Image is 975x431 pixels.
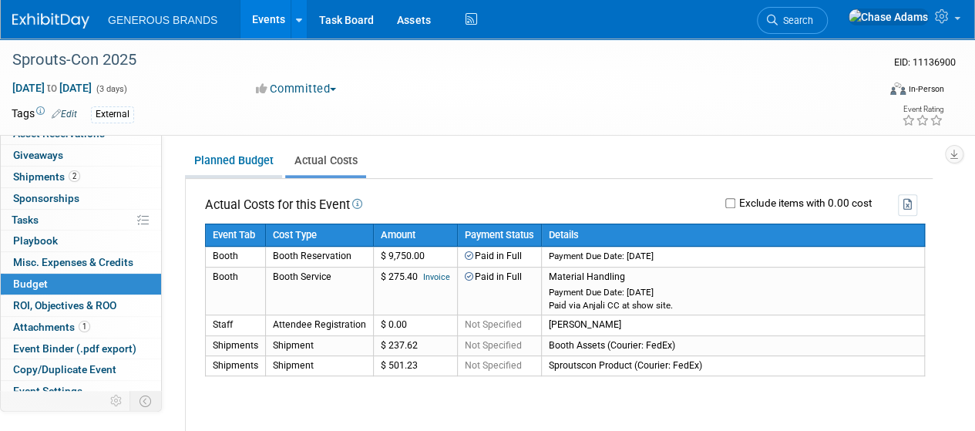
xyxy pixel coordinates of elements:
[13,321,90,333] span: Attachments
[1,252,161,273] a: Misc. Expenses & Credits
[13,256,133,268] span: Misc. Expenses & Credits
[1,317,161,338] a: Attachments1
[95,84,127,94] span: (3 days)
[374,356,458,376] td: $ 501.23
[1,188,161,209] a: Sponsorships
[12,13,89,29] img: ExhibitDay
[465,319,522,330] span: Not Specified
[266,315,374,335] td: Attendee Registration
[206,356,266,376] td: Shipments
[45,82,59,94] span: to
[206,247,266,267] td: Booth
[250,81,342,97] button: Committed
[908,83,944,95] div: In-Person
[374,315,458,335] td: $ 0.00
[13,192,79,204] span: Sponsorships
[206,224,266,247] th: Event Tab
[285,146,366,175] a: Actual Costs
[808,80,944,103] div: Event Format
[266,267,374,315] td: Booth Service
[13,278,48,290] span: Budget
[13,149,63,161] span: Giveaways
[1,295,161,316] a: ROI, Objectives & ROO
[1,145,161,166] a: Giveaways
[1,338,161,359] a: Event Binder (.pdf export)
[549,300,917,311] div: Paid via Anjali CC at show site.
[549,251,917,262] div: Payment Due Date: [DATE]
[12,106,77,123] td: Tags
[465,360,522,371] span: Not Specified
[7,46,865,74] div: Sprouts-Con 2025
[13,234,58,247] span: Playbook
[206,315,266,335] td: Staff
[374,267,458,315] td: $ 275.40
[13,342,136,355] span: Event Binder (.pdf export)
[465,340,522,351] span: Not Specified
[266,247,374,267] td: Booth Reservation
[1,167,161,187] a: Shipments2
[1,210,161,231] a: Tasks
[13,363,116,375] span: Copy/Duplicate Event
[52,109,77,120] a: Edit
[542,356,925,376] td: Sproutscon Product (Courier: FedEx)
[1,231,161,251] a: Playbook
[79,321,90,332] span: 1
[374,335,458,355] td: $ 237.62
[13,299,116,311] span: ROI, Objectives & ROO
[735,198,872,209] label: Exclude items with 0.00 cost
[542,224,925,247] th: Details
[13,170,80,183] span: Shipments
[108,14,217,26] span: GENEROUS BRANDS
[458,224,542,247] th: Payment Status
[1,274,161,295] a: Budget
[458,267,542,315] td: Paid in Full
[902,106,943,113] div: Event Rating
[13,385,82,397] span: Event Settings
[69,170,80,182] span: 2
[778,15,813,26] span: Search
[549,287,917,298] div: Payment Due Date: [DATE]
[890,82,906,95] img: Format-Inperson.png
[542,267,925,315] td: Material Handling
[266,335,374,355] td: Shipment
[458,247,542,267] td: Paid in Full
[185,146,282,175] a: Planned Budget
[542,315,925,335] td: [PERSON_NAME]
[130,391,162,411] td: Toggle Event Tabs
[542,335,925,355] td: Booth Assets (Courier: FedEx)
[266,356,374,376] td: Shipment
[848,8,929,25] img: Chase Adams
[1,359,161,380] a: Copy/Duplicate Event
[206,267,266,315] td: Booth
[374,224,458,247] th: Amount
[1,381,161,402] a: Event Settings
[205,194,362,215] td: Actual Costs for this Event
[103,391,130,411] td: Personalize Event Tab Strip
[12,81,92,95] span: [DATE] [DATE]
[894,56,956,68] span: Event ID: 11136900
[423,272,450,282] a: Invoice
[374,247,458,267] td: $ 9,750.00
[12,214,39,226] span: Tasks
[266,224,374,247] th: Cost Type
[206,335,266,355] td: Shipments
[757,7,828,34] a: Search
[91,106,134,123] div: External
